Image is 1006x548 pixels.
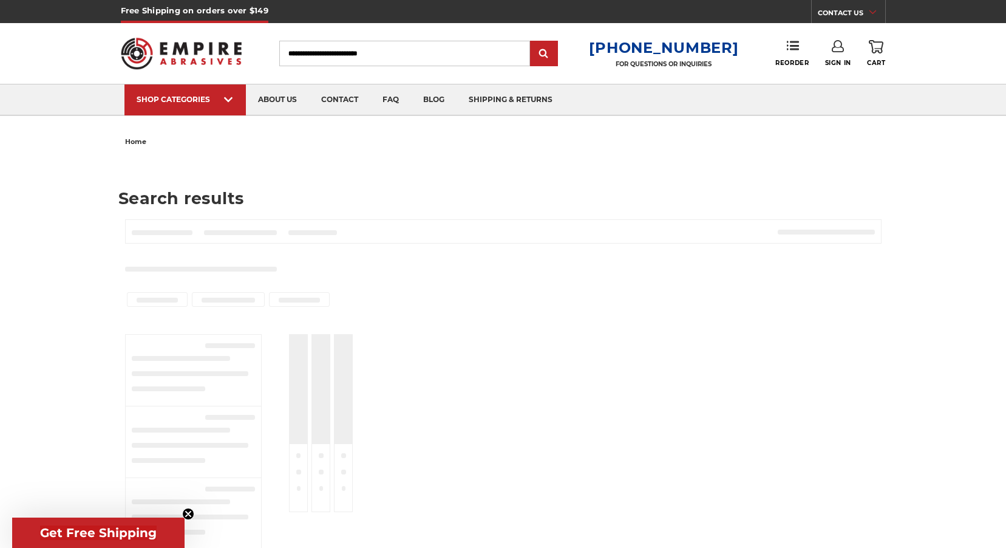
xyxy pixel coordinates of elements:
p: FOR QUESTIONS OR INQUIRIES [589,60,738,68]
a: Reorder [775,40,809,66]
div: SHOP CATEGORIES [137,95,234,104]
h1: Search results [118,190,888,207]
span: home [125,137,146,146]
a: faq [370,84,411,115]
img: Empire Abrasives [121,30,242,77]
a: contact [309,84,370,115]
input: Submit [532,42,556,66]
a: CONTACT US [818,6,885,23]
div: Get Free ShippingClose teaser [12,518,185,548]
a: [PHONE_NUMBER] [589,39,738,57]
span: Reorder [775,59,809,67]
span: Get Free Shipping [40,526,157,540]
span: Cart [867,59,885,67]
a: about us [246,84,309,115]
a: shipping & returns [457,84,565,115]
button: Close teaser [182,508,194,520]
span: Sign In [825,59,851,67]
a: blog [411,84,457,115]
a: Cart [867,40,885,67]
